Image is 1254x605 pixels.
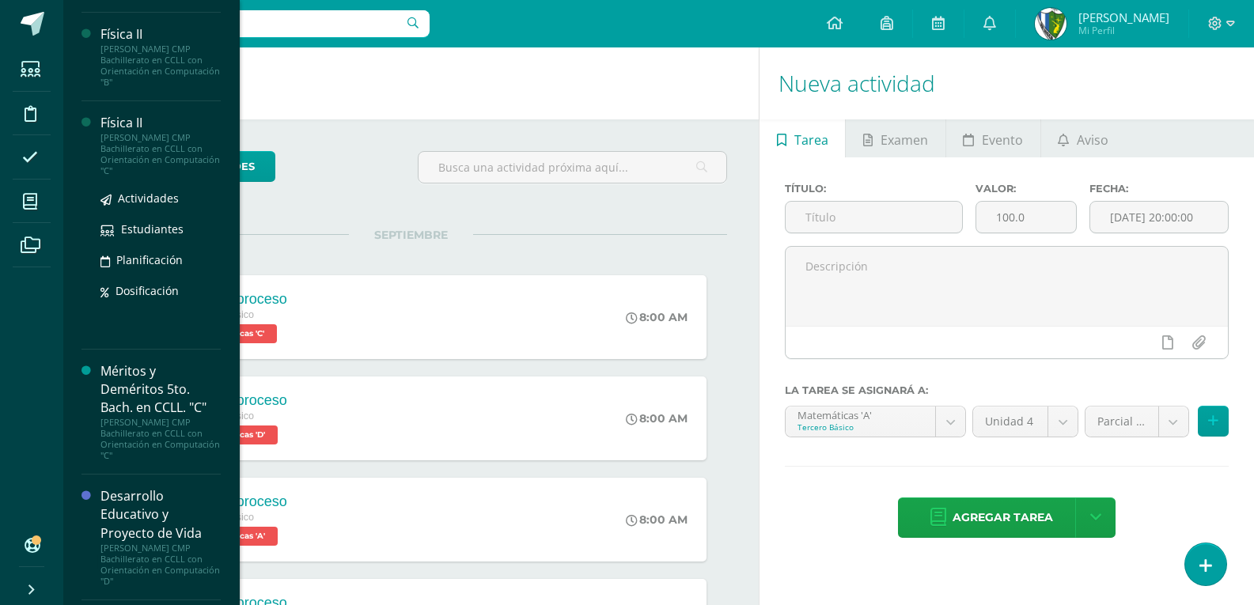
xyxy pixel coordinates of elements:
[349,228,473,242] span: SEPTIEMBRE
[1090,202,1228,233] input: Fecha de entrega
[100,25,221,88] a: Física II[PERSON_NAME] CMP Bachillerato en CCLL con Orientación en Computación "B"
[953,498,1053,537] span: Agregar tarea
[116,283,179,298] span: Dosificación
[760,119,845,157] a: Tarea
[74,10,430,37] input: Busca un usuario...
[626,310,688,324] div: 8:00 AM
[786,202,961,233] input: Título
[100,189,221,207] a: Actividades
[779,47,1235,119] h1: Nueva actividad
[973,406,1078,437] a: Unidad 4
[626,512,688,527] div: 8:00 AM
[100,362,221,417] div: Méritos y Deméritos 5to. Bach. en CCLL. "C"
[116,252,183,267] span: Planificación
[1089,183,1229,195] label: Fecha:
[1078,9,1169,25] span: [PERSON_NAME]
[100,362,221,461] a: Méritos y Deméritos 5to. Bach. en CCLL. "C"[PERSON_NAME] CMP Bachillerato en CCLL con Orientación...
[786,406,965,437] a: Matemáticas 'A'Tercero Básico
[100,132,221,176] div: [PERSON_NAME] CMP Bachillerato en CCLL con Orientación en Computación "C"
[100,43,221,88] div: [PERSON_NAME] CMP Bachillerato en CCLL con Orientación en Computación "B"
[626,411,688,425] div: 8:00 AM
[118,191,179,206] span: Actividades
[1041,119,1126,157] a: Aviso
[797,422,923,433] div: Tercero Básico
[100,487,221,542] div: Desarrollo Educativo y Proyecto de Vida
[985,406,1036,437] span: Unidad 4
[846,119,945,157] a: Examen
[976,202,1076,233] input: Puntos máximos
[785,183,962,195] label: Título:
[1097,406,1146,437] span: Parcial (10.0%)
[982,121,1023,159] span: Evento
[82,47,740,119] h1: Actividades
[976,183,1077,195] label: Valor:
[100,251,221,269] a: Planificación
[785,384,1229,396] label: La tarea se asignará a:
[1078,24,1169,37] span: Mi Perfil
[946,119,1040,157] a: Evento
[100,114,221,176] a: Física II[PERSON_NAME] CMP Bachillerato en CCLL con Orientación en Computación "C"
[797,406,923,422] div: Matemáticas 'A'
[794,121,828,159] span: Tarea
[419,152,727,183] input: Busca una actividad próxima aquí...
[100,114,221,132] div: Física II
[100,25,221,43] div: Física II
[1035,8,1066,40] img: 09cda7a8f8a612387b01df24d4d5f603.png
[121,221,184,236] span: Estudiantes
[1085,406,1188,437] a: Parcial (10.0%)
[881,121,928,159] span: Examen
[1077,121,1108,159] span: Aviso
[100,282,221,300] a: Dosificación
[100,487,221,586] a: Desarrollo Educativo y Proyecto de Vida[PERSON_NAME] CMP Bachillerato en CCLL con Orientación en ...
[100,417,221,461] div: [PERSON_NAME] CMP Bachillerato en CCLL con Orientación en Computación "C"
[100,220,221,238] a: Estudiantes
